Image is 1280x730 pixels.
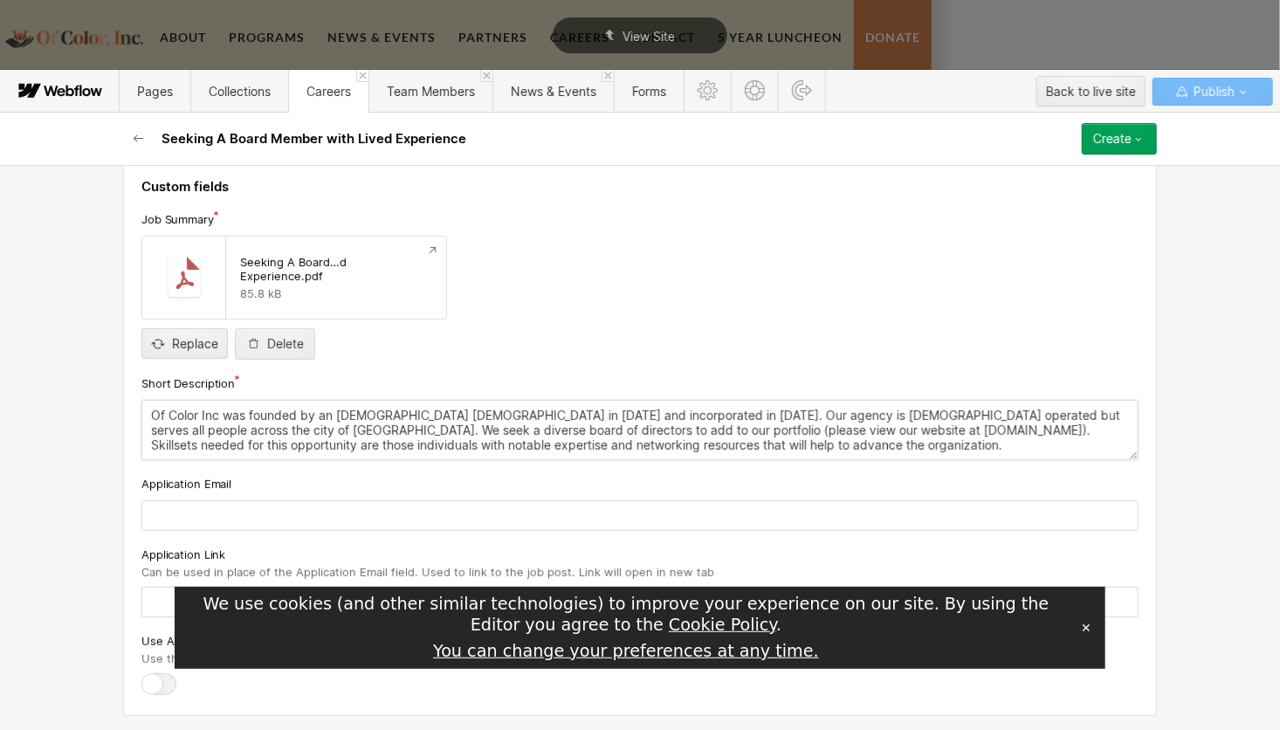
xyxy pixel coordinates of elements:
[623,29,675,44] span: View Site
[356,70,368,82] a: Close 'Careers' tab
[669,615,776,635] a: Cookie Policy
[240,255,432,283] div: Seeking A Board…d Experience.pdf
[1093,132,1132,146] div: Create
[141,633,251,649] span: Use Application Link
[203,594,1049,635] span: We use cookies (and other similar technologies) to improve your experience on our site. By using ...
[141,476,231,492] span: Application Email
[141,178,1139,196] h4: Custom fields
[632,84,666,99] span: Forms
[209,84,271,99] span: Collections
[433,641,819,662] button: You can change your preferences at any time.
[480,70,492,82] a: Close 'Team Members' tab
[141,565,714,579] span: Can be used in place of the Application Email field. Used to link to the job post. Link will open...
[387,84,475,99] span: Team Members
[1046,79,1136,105] div: Back to live site
[235,328,315,360] button: Delete
[1082,123,1157,155] button: Create
[418,237,446,265] a: Preview file
[141,211,214,227] span: Job Summary
[306,84,351,99] span: Careers
[141,400,1139,460] textarea: Of Color Inc was founded by an [DEMOGRAPHIC_DATA] [DEMOGRAPHIC_DATA] in [DATE] and incorporated i...
[1074,615,1098,641] button: Close
[602,70,614,82] a: Close 'News & Events' tab
[141,375,235,391] span: Short Description
[141,651,389,665] span: Use the Application Link for the Apply button
[267,337,304,351] div: Delete
[141,547,225,562] span: Application Link
[1190,79,1235,105] span: Publish
[511,84,596,99] span: News & Events
[162,130,466,148] h2: Seeking A Board Member with Lived Experience
[137,84,173,99] span: Pages
[1036,76,1146,107] button: Back to live site
[240,286,432,300] div: 85.8 kB
[1153,78,1273,106] button: Publish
